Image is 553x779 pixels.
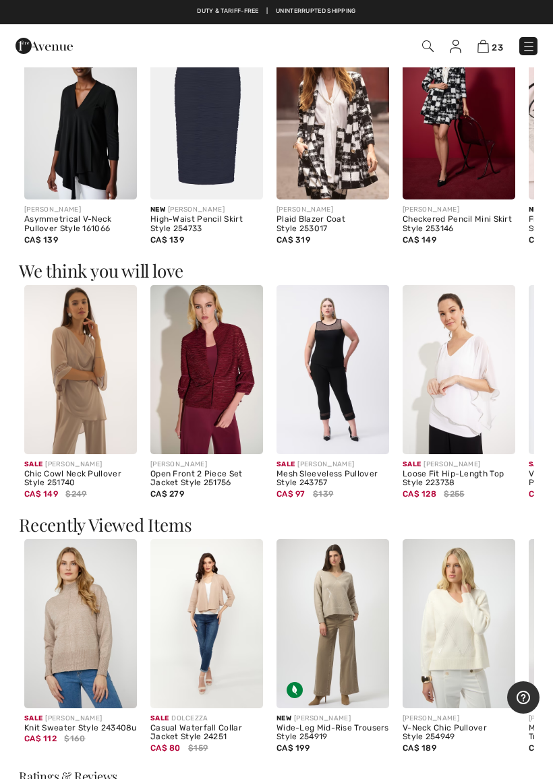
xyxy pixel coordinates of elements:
img: Casual Waterfall Collar Jacket Style 24251 [150,539,263,708]
div: [PERSON_NAME] [150,205,263,215]
img: V-Neck Chic Pullover Style 254949 [403,539,515,708]
div: [PERSON_NAME] [403,460,515,470]
div: Asymmetrical V-Neck Pullover Style 161066 [24,215,137,234]
img: Asymmetrical V-Neck Pullover Style 161066 [24,31,137,200]
div: [PERSON_NAME] [403,714,515,724]
span: Sale [403,456,421,468]
img: 1ère Avenue [16,32,73,59]
span: CA$ 149 [403,235,436,245]
div: [PERSON_NAME] [24,205,137,215]
div: [PERSON_NAME] [276,714,389,724]
img: Menu [522,40,535,53]
span: Sale [150,710,169,722]
img: My Info [450,40,461,53]
img: Plaid Blazer Coat Style 253017 [276,31,389,200]
span: New [150,206,165,214]
span: CA$ 149 [24,485,58,499]
h3: We think you will love [19,262,534,280]
span: Sale [276,456,295,468]
span: CA$ 112 [24,729,57,743]
img: Frank Lyman Knit Sweater Style 243408u [24,539,137,708]
div: [PERSON_NAME] [150,460,263,470]
a: Duty & tariff-free | Uninterrupted shipping [197,7,355,14]
div: [PERSON_NAME] [403,205,515,215]
span: $160 [64,733,85,745]
img: Loose Fit Hip-Length Top Style 223738 [403,285,515,454]
div: Loose Fit Hip-Length Top Style 223738 [403,470,515,489]
div: [PERSON_NAME] [24,714,137,724]
div: Casual Waterfall Collar Jacket Style 24251 [150,724,263,743]
span: CA$ 128 [403,485,436,499]
div: High-Waist Pencil Skirt Style 254733 [150,215,263,234]
span: CA$ 189 [403,743,436,753]
span: CA$ 199 [276,743,310,753]
div: DOLCEZZA [150,714,263,724]
div: Wide-Leg Mid-Rise Trousers Style 254919 [276,724,389,743]
span: $159 [188,742,208,754]
span: CA$ 80 [150,739,181,753]
span: New [276,714,291,722]
div: [PERSON_NAME] [276,460,389,470]
div: Chic Cowl Neck Pullover Style 251740 [24,470,137,489]
img: Sustainable Fabric [287,682,303,698]
div: V-Neck Chic Pullover Style 254949 [403,724,515,743]
span: CA$ 97 [276,485,305,499]
img: Open Front 2 Piece Set Jacket Style 251756 [150,285,263,454]
img: Chic Cowl Neck Pullover Style 251740 [24,285,137,454]
div: Knit Sweater Style 243408u [24,724,137,733]
h3: Recently Viewed Items [19,516,534,534]
a: 1ère Avenue [16,38,73,51]
img: Search [422,40,434,52]
span: CA$ 139 [150,235,184,245]
a: 23 [477,38,503,54]
div: [PERSON_NAME] [276,205,389,215]
div: Checkered Pencil Mini Skirt Style 253146 [403,215,515,234]
img: High-Waist Pencil Skirt Style 254733 [150,31,263,200]
span: CA$ 319 [276,235,310,245]
span: 23 [492,42,503,53]
div: Plaid Blazer Coat Style 253017 [276,215,389,234]
div: Open Front 2 Piece Set Jacket Style 251756 [150,470,263,489]
span: $249 [65,488,86,500]
span: Sale [529,456,547,468]
div: [PERSON_NAME] [24,460,137,470]
img: Checkered Pencil Mini Skirt Style 253146 [403,31,515,200]
div: Mesh Sleeveless Pullover Style 243757 [276,470,389,489]
iframe: Opens a widget where you can find more information [507,681,540,715]
img: Wide-Leg Mid-Rise Trousers Style 254919 [276,539,389,708]
span: Sale [24,710,42,722]
img: Shopping Bag [477,40,489,53]
span: CA$ 279 [150,489,184,499]
span: $255 [444,488,464,500]
span: New [529,206,544,214]
span: Sale [24,456,42,468]
span: $139 [313,488,333,500]
img: Mesh Sleeveless Pullover Style 243757 [276,285,389,454]
span: CA$ 139 [24,235,58,245]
